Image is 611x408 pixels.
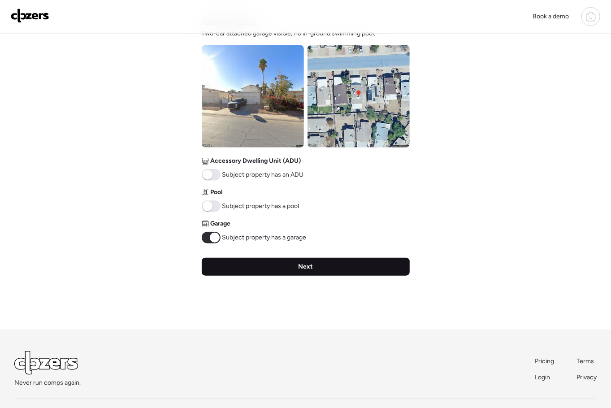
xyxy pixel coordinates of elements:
span: Privacy [576,373,597,381]
span: Accessory Dwelling Unit (ADU) [211,156,301,165]
img: Logo Light [14,351,78,375]
span: Subject property has an ADU [222,170,304,179]
span: Pricing [535,357,554,365]
span: Next [298,262,313,271]
a: Login [535,373,555,382]
span: Garage [211,219,231,228]
span: Never run comps again. [14,378,81,387]
span: Subject property has a garage [222,233,307,242]
span: Pool [211,188,223,197]
span: Login [535,373,550,381]
span: Terms [576,357,594,365]
a: Pricing [535,357,555,366]
span: Subject property has a pool [222,202,299,211]
a: Terms [576,357,597,366]
a: Privacy [576,373,597,382]
span: Book a demo [533,13,569,20]
span: Two-car attached garage visible; no in-ground swimming pool. [202,29,376,38]
img: Logo [11,9,49,23]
